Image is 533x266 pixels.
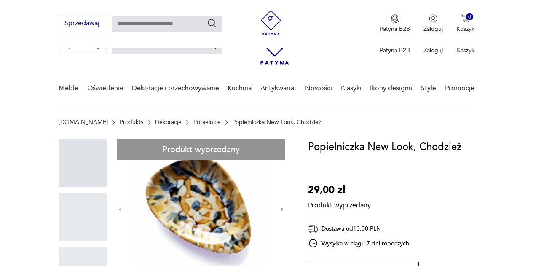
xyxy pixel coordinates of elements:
a: Klasyki [341,72,362,105]
button: Patyna B2B [380,14,410,33]
a: Oświetlenie [87,72,123,105]
a: Sprzedawaj [59,43,105,49]
p: Koszyk [456,25,474,33]
a: Sprzedawaj [59,21,105,27]
a: Dekoracje [155,119,182,126]
a: Meble [59,72,78,105]
p: Zaloguj [423,25,443,33]
p: Popielniczka New Look, Chodzież [232,119,321,126]
a: Kuchnia [228,72,252,105]
button: Zaloguj [423,14,443,33]
img: Ikona koszyka [461,14,469,23]
div: Dostawa od 13,00 PLN [308,223,409,234]
div: Wysyłka w ciągu 7 dni roboczych [308,238,409,248]
a: Dekoracje i przechowywanie [132,72,219,105]
a: [DOMAIN_NAME] [59,119,108,126]
a: Popielnice [193,119,221,126]
a: Antykwariat [260,72,297,105]
img: Patyna - sklep z meblami i dekoracjami vintage [258,10,284,35]
p: Koszyk [456,46,474,54]
button: Szukaj [207,18,217,28]
a: Ikona medaluPatyna B2B [380,14,410,33]
img: Ikonka użytkownika [429,14,437,23]
a: Nowości [305,72,332,105]
img: Ikona medalu [391,14,399,24]
h1: Popielniczka New Look, Chodzież [308,139,461,155]
button: 0Koszyk [456,14,474,33]
p: 29,00 zł [308,182,371,198]
p: Patyna B2B [380,25,410,33]
p: Produkt wyprzedany [308,198,371,210]
div: 0 [466,13,473,21]
p: Patyna B2B [380,46,410,54]
a: Produkty [120,119,144,126]
p: Zaloguj [423,46,443,54]
a: Style [421,72,436,105]
a: Ikony designu [370,72,412,105]
a: Promocje [445,72,474,105]
img: Ikona dostawy [308,223,318,234]
button: Sprzedawaj [59,16,105,31]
